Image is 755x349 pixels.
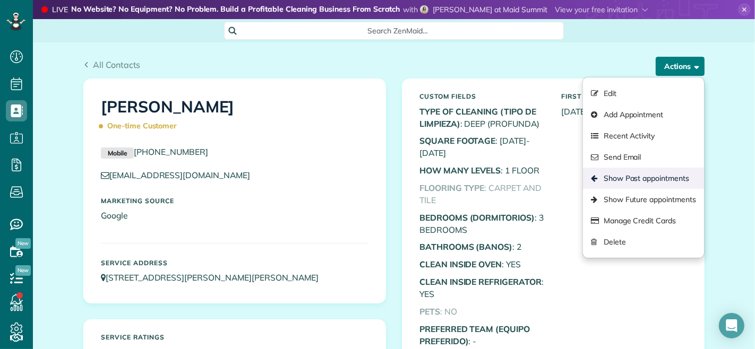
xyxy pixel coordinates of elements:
span: New [15,238,31,249]
span: [PERSON_NAME] at Maid Summit [433,5,547,14]
h1: [PERSON_NAME] [101,98,368,135]
p: : 3 BEDROOMS [419,212,545,236]
a: Send Email [583,146,704,168]
h5: Marketing Source [101,197,368,204]
p: : - [419,323,545,347]
button: Actions [656,57,705,76]
a: Mobile[PHONE_NUMBER] [101,146,208,157]
a: Edit [583,83,704,104]
p: : [DATE]-[DATE] [419,135,545,159]
b: BATHROOMS (BANOS) [419,241,512,252]
b: CLEAN INSIDE REFRIGERATOR [419,276,542,287]
b: PETS [419,306,440,317]
a: Show Future appointments [583,189,704,210]
b: CLEAN INSIDE OVEN [419,259,502,269]
h5: Custom Fields [419,93,545,100]
p: : DEEP (PROFUNDA) [419,106,545,130]
div: Open Intercom Messenger [719,313,744,338]
strong: No Website? No Equipment? No Problem. Build a Profitable Cleaning Business From Scratch [71,4,400,15]
small: Mobile [101,147,134,159]
span: New [15,265,31,276]
span: with [403,5,418,14]
b: SQUARE FOOTAGE [419,135,495,146]
h5: Service Address [101,259,368,266]
img: simone-angell-d38d6165cf4f7464adf970cda7dda6472030ce6dc023127a85eb99c98c93496e.jpg [420,5,428,14]
p: : YES [419,276,545,300]
span: All Contacts [93,59,141,70]
p: : CARPET AND TILE [419,182,545,206]
p: Google [101,210,368,222]
span: One-time Customer [101,117,182,135]
a: Recent Activity [583,125,704,146]
b: BEDROOMS (DORMITORIOS) [419,212,535,223]
a: All Contacts [83,58,141,71]
a: [STREET_ADDRESS][PERSON_NAME][PERSON_NAME] [101,272,329,283]
h5: First Serviced On [561,93,687,100]
p: : 2 [419,241,545,253]
a: Show Past appointments [583,168,704,189]
b: HOW MANY LEVELS [419,165,501,176]
p: : 1 FLOOR [419,164,545,177]
b: FLOORING TYPE [419,182,485,193]
b: PREFERRED TEAM (EQUIPO PREFERIDO) [419,324,530,346]
a: Add Appointment [583,104,704,125]
p: : YES [419,258,545,271]
a: Delete [583,231,704,252]
p: : NO [419,306,545,318]
a: [EMAIL_ADDRESS][DOMAIN_NAME] [101,170,260,180]
h5: Service ratings [101,334,368,341]
p: [DATE] [561,106,687,118]
a: Manage Credit Cards [583,210,704,231]
b: TYPE OF CLEANING (TIPO DE LIMPIEZA) [419,106,536,129]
